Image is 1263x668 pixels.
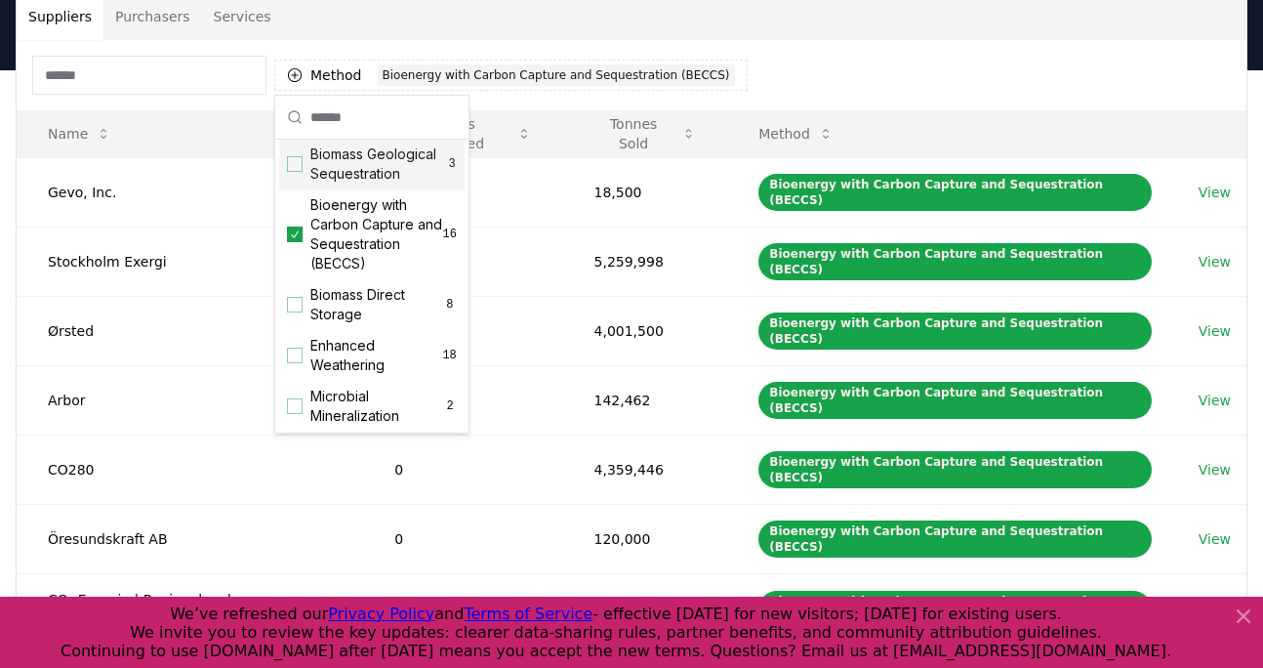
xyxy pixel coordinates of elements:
td: Ørsted [17,296,363,365]
div: Bioenergy with Carbon Capture and Sequestration (BECCS) [758,591,1151,628]
div: Bioenergy with Carbon Capture and Sequestration (BECCS) [378,64,735,86]
span: 16 [443,227,457,242]
td: Arbor [17,365,363,435]
td: 142,462 [563,365,728,435]
span: Microbial Mineralization [310,387,443,426]
div: Bioenergy with Carbon Capture and Sequestration (BECCS) [758,174,1151,211]
span: 2 [443,398,457,414]
td: Gevo, Inc. [17,157,363,227]
td: 4,001,500 [563,296,728,365]
div: Bioenergy with Carbon Capture and Sequestration (BECCS) [758,382,1151,419]
span: Enhanced Weathering [310,336,442,375]
div: Bioenergy with Carbon Capture and Sequestration (BECCS) [758,521,1151,558]
td: 120,000 [563,504,728,573]
span: 18 [442,348,457,363]
span: 8 [443,297,457,313]
td: 0 [363,435,562,504]
td: CO₂ Energie | Regionalwerke [PERSON_NAME] [17,573,363,645]
button: MethodBioenergy with Carbon Capture and Sequestration (BECCS) [274,60,748,91]
td: 0 [363,504,562,573]
button: Name [32,114,127,153]
span: Bioenergy with Carbon Capture and Sequestration (BECCS) [310,195,443,273]
div: Bioenergy with Carbon Capture and Sequestration (BECCS) [758,313,1151,350]
span: Biomass Geological Sequestration [310,145,447,184]
button: Method [743,114,849,153]
a: View [1199,183,1231,202]
td: CO280 [17,435,363,504]
a: View [1199,252,1231,271]
div: Bioenergy with Carbon Capture and Sequestration (BECCS) [758,243,1151,280]
td: Stockholm Exergi [17,227,363,296]
td: 18,500 [563,157,728,227]
td: 5,259,998 [563,227,728,296]
button: Tonnes Sold [579,114,713,153]
td: 0 [363,573,562,645]
a: View [1199,321,1231,341]
span: Biomass Direct Storage [310,285,443,324]
a: View [1199,460,1231,480]
span: 3 [447,156,457,172]
a: View [1199,529,1231,549]
td: 21,800 [563,573,728,645]
div: Bioenergy with Carbon Capture and Sequestration (BECCS) [758,451,1151,488]
a: View [1199,391,1231,410]
td: 4,359,446 [563,435,728,504]
td: Öresundskraft AB [17,504,363,573]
